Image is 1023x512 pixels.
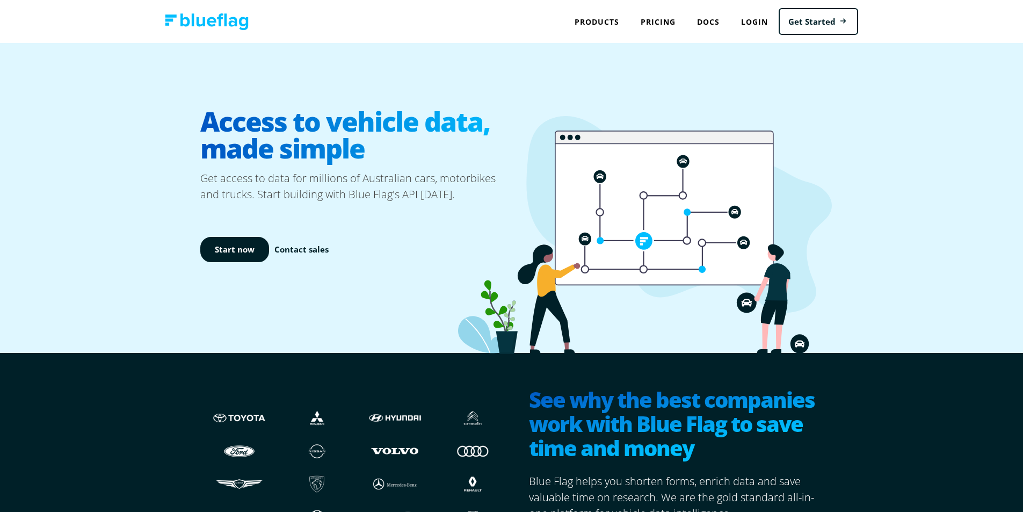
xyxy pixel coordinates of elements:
[165,13,249,30] img: Blue Flag logo
[367,408,423,428] img: Hyundai logo
[445,408,501,428] img: Citroen logo
[730,11,779,33] a: Login to Blue Flag application
[211,474,267,494] img: Genesis logo
[200,170,512,203] p: Get access to data for millions of Australian cars, motorbikes and trucks. Start building with Bl...
[367,474,423,494] img: Mercedes logo
[200,99,512,170] h1: Access to vehicle data, made simple
[211,441,267,461] img: Ford logo
[200,237,269,262] a: Start now
[289,408,345,428] img: Mistubishi logo
[445,441,501,461] img: Audi logo
[686,11,730,33] a: Docs
[779,8,858,35] a: Get Started
[289,474,345,494] img: Peugeot logo
[564,11,630,33] div: Products
[289,441,345,461] img: Nissan logo
[445,474,501,494] img: Renault logo
[367,441,423,461] img: Volvo logo
[630,11,686,33] a: Pricing
[274,243,329,256] a: Contact sales
[529,387,823,463] h2: See why the best companies work with Blue Flag to save time and money
[211,408,267,428] img: Toyota logo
